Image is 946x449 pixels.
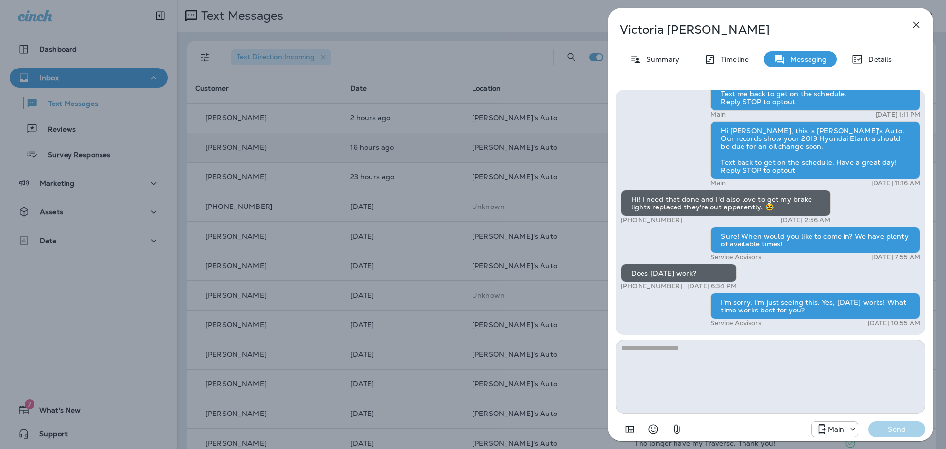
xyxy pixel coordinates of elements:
button: Add in a premade template [620,419,640,439]
p: [PHONE_NUMBER] [621,282,682,290]
p: Main [828,425,845,433]
p: Messaging [785,55,827,63]
p: Main [710,111,726,119]
p: [DATE] 6:34 PM [687,282,737,290]
div: Sure! When would you like to come in? We have plenty of available times! [710,227,920,253]
p: [DATE] 11:16 AM [871,179,920,187]
div: +1 (941) 231-4423 [812,423,858,435]
div: Hi! I need that done and I'd also love to get my brake lights replaced they're out apparently. 😂 [621,190,831,216]
p: Service Advisors [710,253,761,261]
div: Hi [PERSON_NAME], this is [PERSON_NAME]'s Auto. Our records show your 2013 Hyundai Elantra should... [710,121,920,179]
div: I'm sorry, I'm just seeing this. Yes, [DATE] works! What time works best for you? [710,293,920,319]
p: Details [863,55,892,63]
p: [DATE] 1:11 PM [876,111,920,119]
p: Service Advisors [710,319,761,327]
p: [DATE] 2:56 AM [781,216,831,224]
p: [DATE] 7:55 AM [871,253,920,261]
p: Victoria [PERSON_NAME] [620,23,889,36]
p: Main [710,179,726,187]
p: [DATE] 10:55 AM [868,319,920,327]
button: Select an emoji [643,419,663,439]
p: [PHONE_NUMBER] [621,216,682,224]
p: Timeline [716,55,749,63]
div: Does [DATE] work? [621,264,737,282]
p: Summary [642,55,679,63]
